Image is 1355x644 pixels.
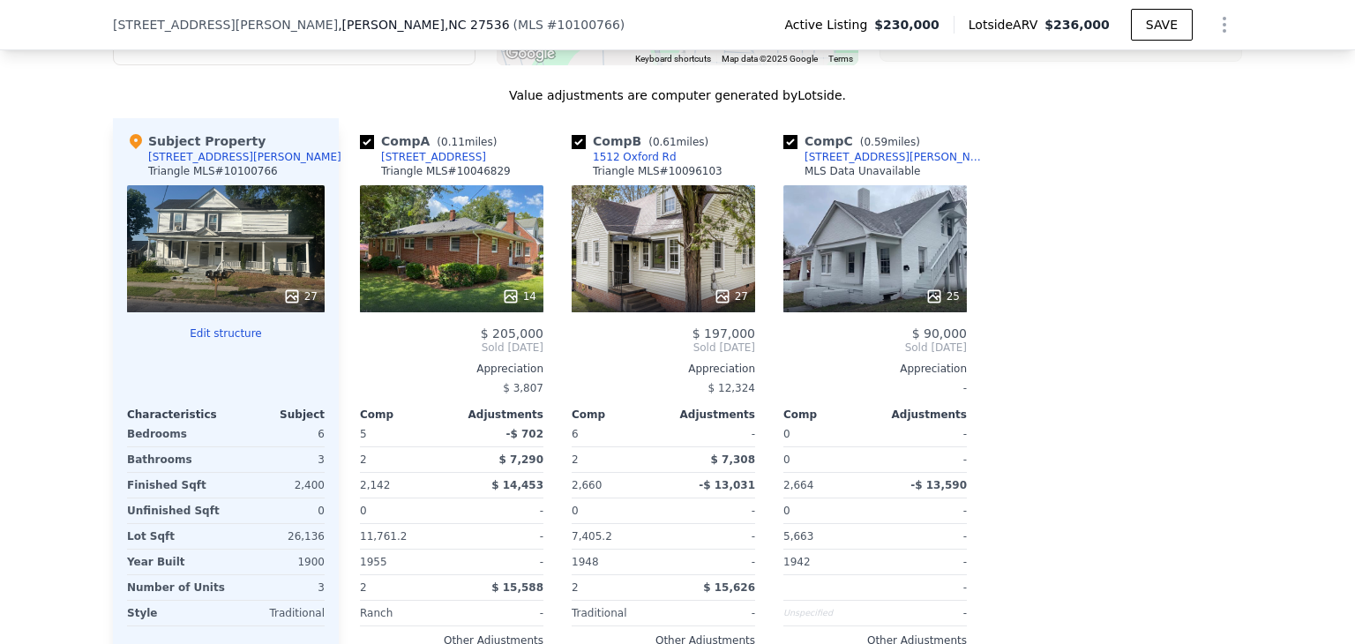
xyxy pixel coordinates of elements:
div: Style [127,601,222,625]
div: Appreciation [572,362,755,376]
span: 2,664 [783,479,813,491]
span: 5 [360,428,367,440]
span: $ 205,000 [481,326,543,341]
span: 0 [360,505,367,517]
div: Comp C [783,132,927,150]
div: Comp [572,408,663,422]
div: Subject Property [127,132,266,150]
span: $236,000 [1044,18,1110,32]
div: - [455,550,543,574]
span: $ 15,588 [491,581,543,594]
div: 3 [229,447,325,472]
span: # 10100766 [547,18,620,32]
div: - [879,447,967,472]
span: Sold [DATE] [572,341,755,355]
span: ( miles) [853,136,927,148]
div: 6 [229,422,325,446]
span: $ 12,324 [708,382,755,394]
a: [STREET_ADDRESS][PERSON_NAME] [783,150,988,164]
a: [STREET_ADDRESS] [360,150,486,164]
div: Traditional [572,601,660,625]
span: 0.61 [653,136,677,148]
div: 2 [572,447,660,472]
div: 2 [360,575,448,600]
span: -$ 13,031 [699,479,755,491]
div: 1942 [783,550,872,574]
div: [STREET_ADDRESS][PERSON_NAME] [148,150,341,164]
div: Comp A [360,132,504,150]
div: - [879,601,967,625]
div: 14 [502,288,536,305]
span: , [PERSON_NAME] [338,16,509,34]
button: Show Options [1207,7,1242,42]
div: 0 [229,498,325,523]
span: 0.59 [864,136,887,148]
span: 2,660 [572,479,602,491]
span: $ 197,000 [692,326,755,341]
span: 6 [572,428,579,440]
div: - [879,498,967,523]
div: Comp B [572,132,715,150]
span: $ 15,626 [703,581,755,594]
div: 2 [572,575,660,600]
div: Comp [360,408,452,422]
span: 0.11 [441,136,465,148]
div: - [879,422,967,446]
span: $ 90,000 [912,326,967,341]
div: Subject [226,408,325,422]
span: 0 [783,428,790,440]
div: Comp [783,408,875,422]
div: Appreciation [783,362,967,376]
span: -$ 13,590 [910,479,967,491]
div: - [783,376,967,401]
div: Finished Sqft [127,473,222,498]
div: Adjustments [452,408,543,422]
div: - [455,498,543,523]
div: - [879,550,967,574]
div: 2,400 [229,473,325,498]
span: MLS [518,18,543,32]
a: 1512 Oxford Rd [572,150,677,164]
div: 1512 Oxford Rd [593,150,677,164]
div: 27 [283,288,318,305]
div: Triangle MLS # 10096103 [593,164,722,178]
div: 2 [360,447,448,472]
span: , NC 27536 [445,18,510,32]
span: Lotside ARV [969,16,1044,34]
span: 0 [783,505,790,517]
span: Active Listing [784,16,874,34]
div: 1948 [572,550,660,574]
span: $230,000 [874,16,940,34]
div: Adjustments [875,408,967,422]
div: Unfinished Sqft [127,498,222,523]
div: - [667,601,755,625]
span: $ 7,290 [499,453,543,466]
a: Open this area in Google Maps (opens a new window) [501,42,559,65]
div: - [455,524,543,549]
div: [STREET_ADDRESS][PERSON_NAME] [805,150,988,164]
span: -$ 702 [505,428,543,440]
div: - [667,498,755,523]
span: Map data ©2025 Google [722,54,818,64]
div: Bedrooms [127,422,222,446]
div: Appreciation [360,362,543,376]
span: 0 [572,505,579,517]
div: Unspecified [783,601,872,625]
div: Year Built [127,550,222,574]
div: - [879,524,967,549]
img: Google [501,42,559,65]
span: 5,663 [783,530,813,543]
div: 25 [925,288,960,305]
div: Lot Sqft [127,524,222,549]
div: 0 [783,447,872,472]
div: MLS Data Unavailable [805,164,921,178]
div: Characteristics [127,408,226,422]
div: Adjustments [663,408,755,422]
div: Number of Units [127,575,225,600]
button: Edit structure [127,326,325,341]
div: - [455,601,543,625]
div: - [667,524,755,549]
div: 1900 [229,550,325,574]
div: Value adjustments are computer generated by Lotside . [113,86,1242,104]
span: ( miles) [430,136,504,148]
